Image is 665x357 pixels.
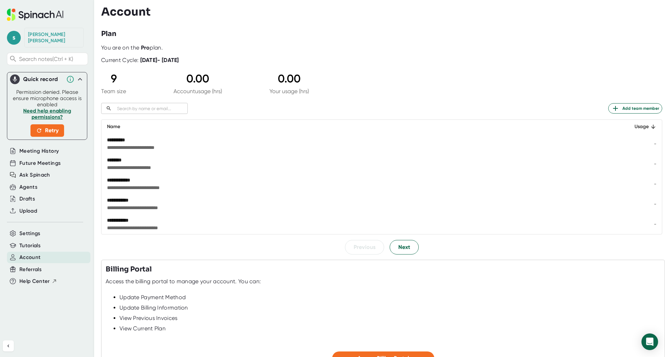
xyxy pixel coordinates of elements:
[269,88,309,95] div: Your usage (hrs)
[641,333,658,350] div: Open Intercom Messenger
[101,88,126,95] div: Team size
[19,230,41,238] button: Settings
[107,123,614,131] div: Name
[114,105,188,113] input: Search by name or email...
[398,243,410,251] span: Next
[174,88,222,95] div: Account usage (hrs)
[101,44,662,51] div: You are on the plan.
[19,183,37,191] button: Agents
[141,44,150,51] b: Pro
[620,134,662,154] td: -
[119,315,660,322] div: View Previous Invoices
[354,243,375,251] span: Previous
[608,103,662,114] button: Add team member
[140,57,179,63] b: [DATE] - [DATE]
[106,264,152,275] h3: Billing Portal
[10,72,84,86] div: Quick record
[19,253,41,261] button: Account
[30,124,64,137] button: Retry
[3,340,14,351] button: Collapse sidebar
[19,147,59,155] button: Meeting History
[345,240,384,255] button: Previous
[101,57,179,64] div: Current Cycle:
[174,72,222,85] div: 0.00
[19,171,50,179] button: Ask Spinach
[19,159,61,167] button: Future Meetings
[620,154,662,174] td: -
[390,240,419,255] button: Next
[106,278,261,285] div: Access the billing portal to manage your account. You can:
[11,89,83,137] div: Permission denied. Please ensure microphone access is enabled
[19,277,57,285] button: Help Center
[36,126,59,135] span: Retry
[101,29,116,39] h3: Plan
[19,277,50,285] span: Help Center
[23,76,63,83] div: Quick record
[19,266,42,274] button: Referrals
[620,174,662,194] td: -
[23,108,71,120] a: Need help enabling permissions?
[611,104,659,113] span: Add team member
[119,294,660,301] div: Update Payment Method
[19,195,35,203] button: Drafts
[28,32,80,44] div: Sara Hillman
[101,5,151,18] h3: Account
[620,214,662,234] td: -
[119,304,660,311] div: Update Billing Information
[7,31,21,45] span: s
[19,56,86,62] span: Search notes (Ctrl + K)
[119,325,660,332] div: View Current Plan
[19,242,41,250] button: Tutorials
[19,207,37,215] button: Upload
[101,72,126,85] div: 9
[626,123,656,131] div: Usage
[620,194,662,214] td: -
[269,72,309,85] div: 0.00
